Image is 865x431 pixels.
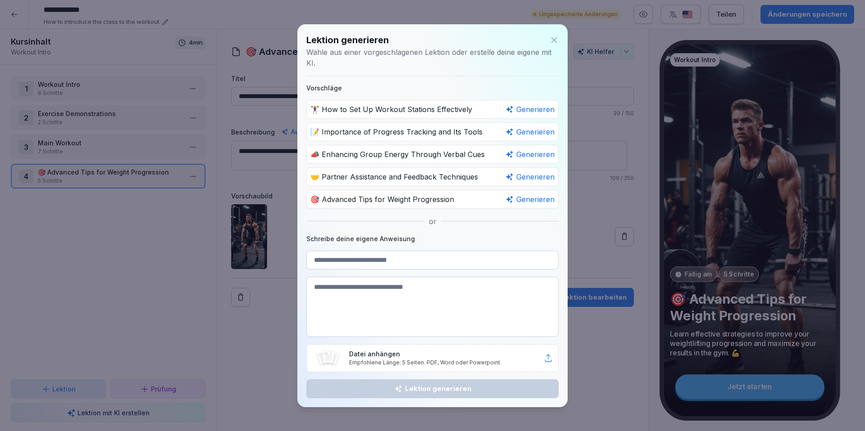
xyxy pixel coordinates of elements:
div: Lektion generieren [314,384,551,394]
div: Generieren [505,171,555,182]
div: 🏋️‍♀️ How to Set Up Workout Stations Effectively [306,100,559,119]
h2: Schreibe deine eigene Anweisung [306,234,559,243]
p: Datei anhängen [349,349,544,359]
div: or [306,216,559,227]
button: Lektion generieren [306,379,559,398]
div: Generieren [505,126,555,137]
div: Generieren [505,104,555,115]
div: 🤝 Partner Assistance and Feedback Techniques [306,167,559,186]
p: Wähle aus einer vorgeschlagenen Lektion oder erstelle deine eigene mit KI. [306,47,559,68]
div: 🎯 Advanced Tips for Weight Progression [306,190,559,209]
div: Generieren [505,149,555,160]
div: Generieren [505,194,555,205]
p: Empfohlene Länge: 5 Seiten. PDF, Word oder Powerpoint [349,359,544,367]
h1: Lektion generieren [306,33,389,47]
div: 📝 Importance of Progress Tracking and Its Tools [306,122,559,141]
div: 📣 Enhancing Group Energy Through Verbal Cues [306,145,559,164]
h2: Vorschläge [306,83,559,93]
